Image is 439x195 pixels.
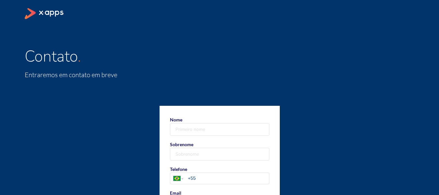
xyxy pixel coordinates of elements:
[170,123,269,135] input: Nome
[188,175,269,182] input: TelefonePhone number country
[25,46,78,67] span: Contato
[170,141,269,160] label: Sobrenome
[170,116,269,136] label: Nome
[170,148,269,160] input: Sobrenome
[170,166,269,184] label: Telefone
[25,71,117,79] span: Entraremos em contato em breve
